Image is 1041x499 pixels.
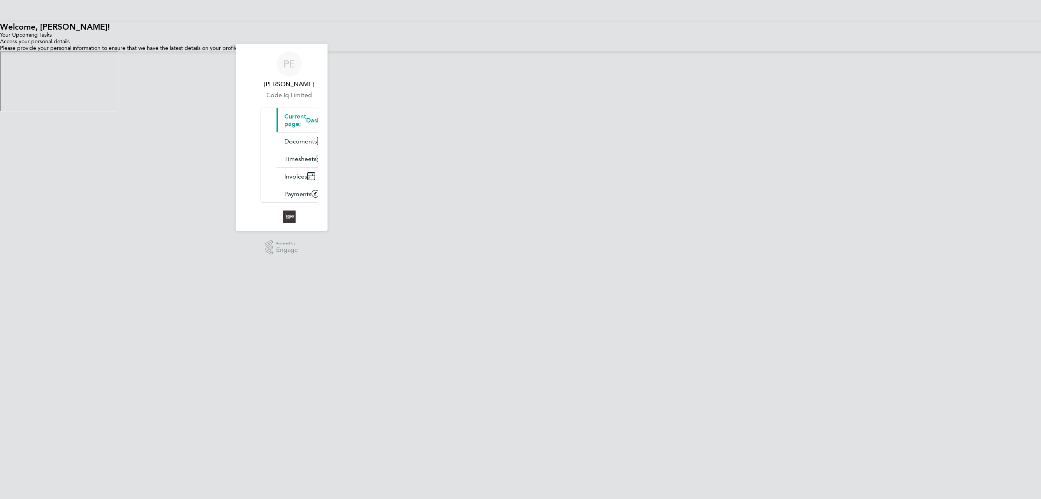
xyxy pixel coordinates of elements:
[236,44,328,231] nav: Main navigation
[284,155,317,163] span: Timesheets
[277,133,331,150] a: Documents
[284,113,306,127] span: Current page:
[277,168,321,185] a: Invoices
[261,51,318,89] a: PE[PERSON_NAME]
[277,150,331,167] a: Timesheets
[284,190,312,198] span: Payments
[261,90,318,100] a: Code Iq Limited
[265,240,298,255] a: Powered byEngage
[261,80,318,89] span: Phil Elliott
[306,117,338,124] span: Dashboard
[284,138,317,145] span: Documents
[284,173,307,180] span: Invoices
[283,211,296,223] img: foundtalent-logo-retina.png
[276,240,298,247] span: Powered by
[277,185,326,202] a: Payments
[276,247,298,253] span: Engage
[261,211,318,223] a: Go to home page
[277,108,352,132] a: Current page:Dashboard
[284,59,295,69] span: PE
